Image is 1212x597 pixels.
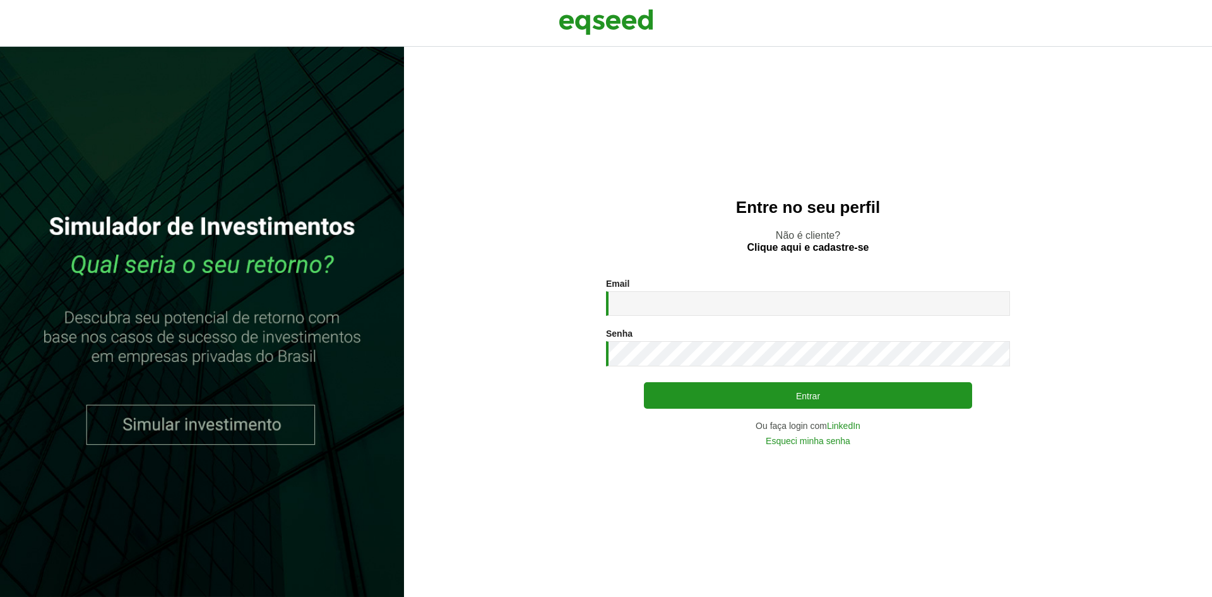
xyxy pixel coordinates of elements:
[827,421,860,430] a: LinkedIn
[429,198,1187,217] h2: Entre no seu perfil
[559,6,653,38] img: EqSeed Logo
[429,229,1187,253] p: Não é cliente?
[644,382,972,409] button: Entrar
[766,437,850,445] a: Esqueci minha senha
[747,243,869,253] a: Clique aqui e cadastre-se
[606,279,629,288] label: Email
[606,329,633,338] label: Senha
[606,421,1010,430] div: Ou faça login com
